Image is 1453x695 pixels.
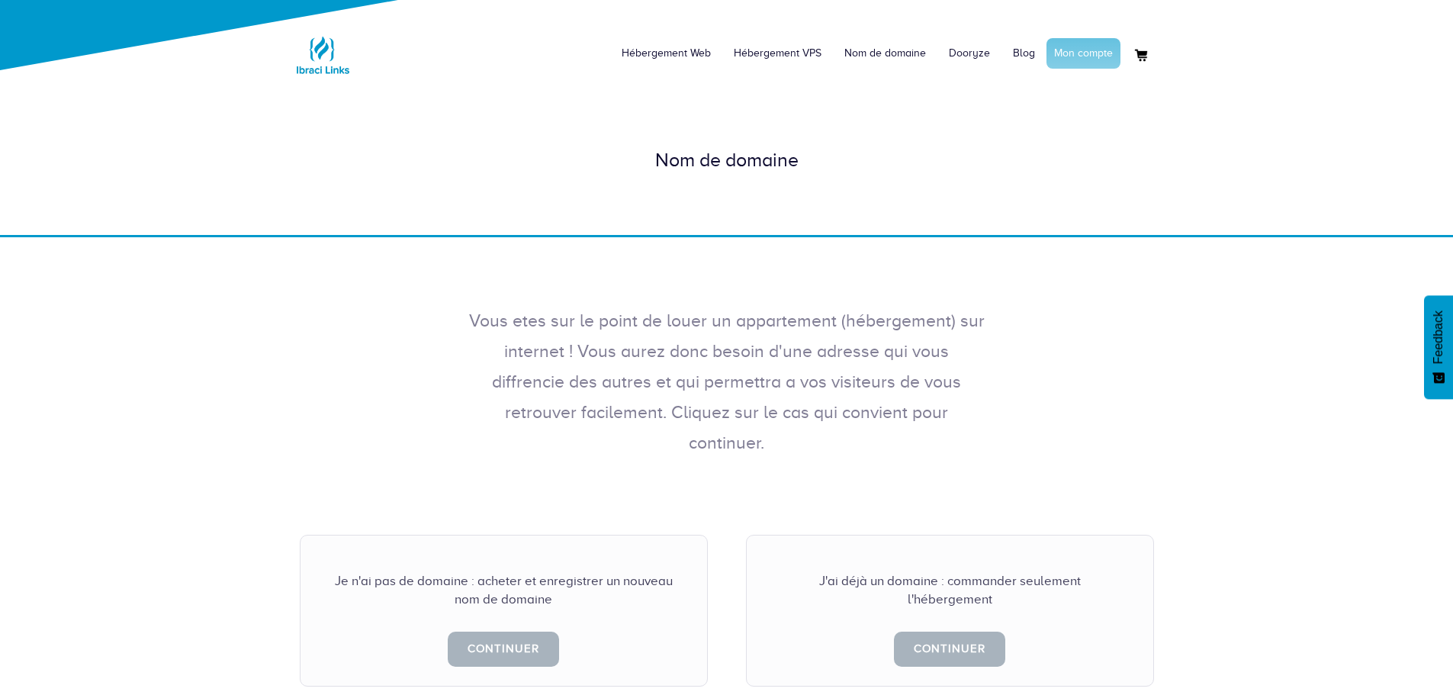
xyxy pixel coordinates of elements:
[777,572,1123,610] div: J'ai déjà un domaine : commander seulement l'hébergement
[1424,295,1453,399] button: Feedback - Afficher l’enquête
[1139,460,1444,628] iframe: Drift Widget Chat Window
[292,11,353,85] a: Logo Ibraci Links
[610,31,722,76] a: Hébergement Web
[292,24,353,85] img: Logo Ibraci Links
[722,31,833,76] a: Hébergement VPS
[448,632,559,666] a: Continuer
[833,31,937,76] a: Nom de domaine
[1046,38,1120,69] a: Mon compte
[1432,310,1445,364] span: Feedback
[894,632,1005,666] a: Continuer
[292,146,1162,174] div: Nom de domaine
[331,572,677,610] div: Je n'ai pas de domaine : acheter et enregistrer un nouveau nom de domaine
[1001,31,1046,76] a: Blog
[468,306,986,459] p: Vous etes sur le point de louer un appartement (hébergement) sur internet ! Vous aurez donc besoi...
[937,31,1001,76] a: Dooryze
[1377,619,1435,677] iframe: Drift Widget Chat Controller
